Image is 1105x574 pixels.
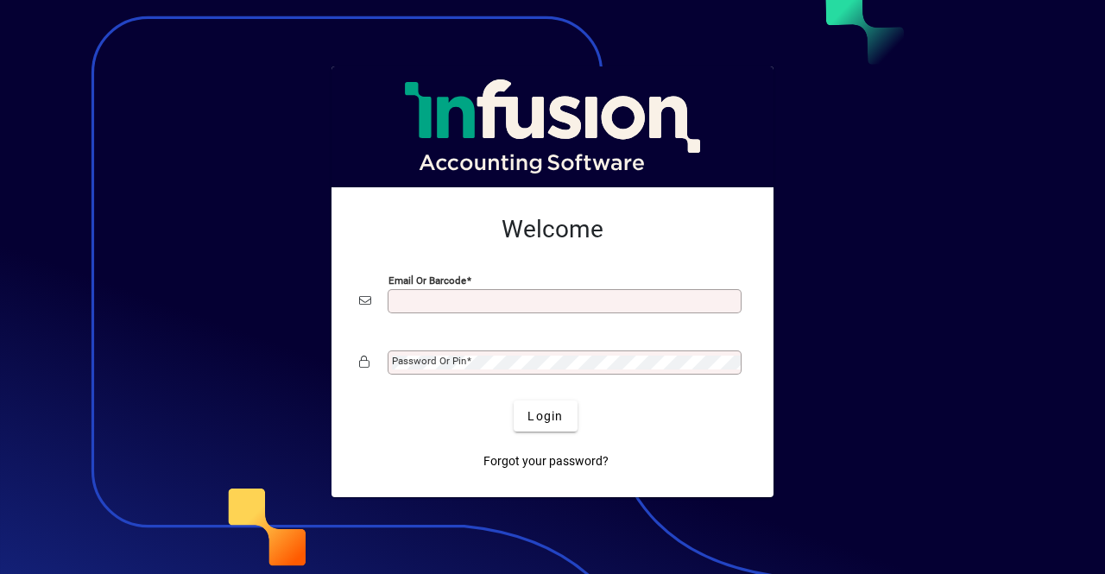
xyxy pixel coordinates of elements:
[527,407,563,426] span: Login
[477,445,616,476] a: Forgot your password?
[388,274,466,287] mat-label: Email or Barcode
[514,401,577,432] button: Login
[392,355,466,367] mat-label: Password or Pin
[483,452,609,470] span: Forgot your password?
[359,215,746,244] h2: Welcome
